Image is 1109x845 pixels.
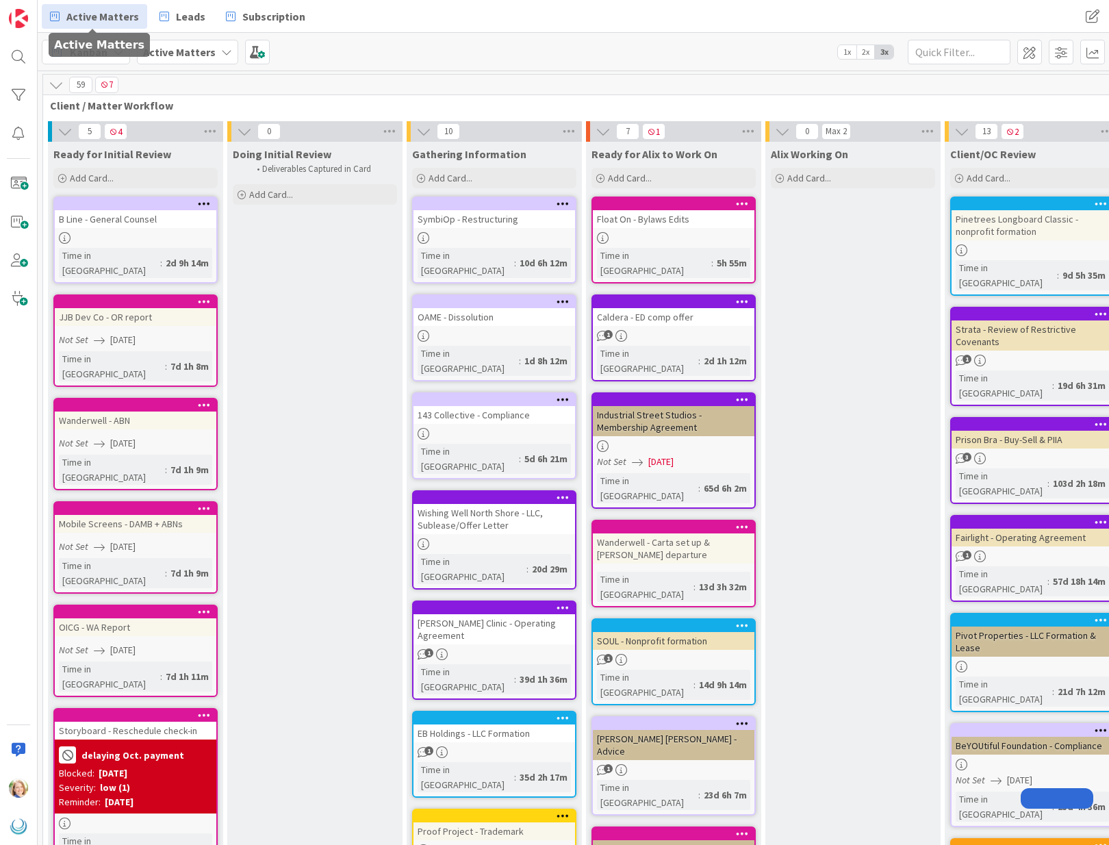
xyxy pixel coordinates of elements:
span: Doing Initial Review [233,147,331,161]
span: [DATE] [110,436,136,451]
span: Add Card... [608,172,652,184]
span: : [514,255,516,270]
div: Float On - Bylaws Edits [593,210,754,228]
span: : [698,481,700,496]
div: OICG - WA Report [55,618,216,636]
div: Severity: [59,781,96,795]
span: 1 [642,123,665,140]
span: Add Card... [967,172,1010,184]
div: Caldera - ED comp offer [593,308,754,326]
span: : [693,579,696,594]
span: Active Matters [66,8,139,25]
span: : [1057,268,1059,283]
div: OAME - Dissolution [413,296,575,326]
span: : [1047,574,1049,589]
span: : [1052,378,1054,393]
span: 1 [963,551,971,559]
div: 13d 3h 32m [696,579,750,594]
div: [DATE] [105,795,133,809]
span: [DATE] [110,643,136,657]
div: 14d 9h 14m [696,677,750,692]
span: : [514,770,516,785]
div: Industrial Street Studios - Membership Agreement [593,394,754,436]
span: Add Card... [70,172,114,184]
span: 13 [975,123,998,140]
div: 21d 7h 12m [1054,684,1109,699]
div: Storyboard - Reschedule check-in [55,722,216,740]
div: Time in [GEOGRAPHIC_DATA] [597,346,698,376]
div: B Line - General Counsel [55,198,216,228]
div: Caldera - ED comp offer [593,296,754,326]
div: 10d 6h 12m [516,255,571,270]
div: Wanderwell - ABN [55,412,216,429]
div: 35d 2h 17m [516,770,571,785]
div: 19d 6h 31m [1054,378,1109,393]
div: JJB Dev Co - OR report [55,296,216,326]
img: Visit kanbanzone.com [9,9,28,28]
span: : [1047,476,1049,491]
span: : [698,787,700,803]
span: [DATE] [1007,773,1032,787]
span: 0 [795,123,819,140]
span: 10 [437,123,460,140]
div: Time in [GEOGRAPHIC_DATA] [956,370,1052,401]
div: 7d 1h 11m [162,669,212,684]
span: 1 [604,330,613,339]
div: Time in [GEOGRAPHIC_DATA] [956,468,1047,499]
div: Time in [GEOGRAPHIC_DATA] [418,664,514,694]
a: Active Matters [42,4,147,29]
i: Not Set [59,644,88,656]
span: : [519,451,521,466]
span: : [526,562,528,577]
div: 20d 29m [528,562,571,577]
span: 3x [875,45,893,59]
span: 1 [604,654,613,663]
span: : [165,359,167,374]
div: Time in [GEOGRAPHIC_DATA] [597,572,693,602]
div: Wishing Well North Shore - LLC, Sublease/Offer Letter [413,504,575,534]
div: Time in [GEOGRAPHIC_DATA] [418,444,519,474]
span: 1 [963,355,971,364]
div: Time in [GEOGRAPHIC_DATA] [59,558,165,588]
div: Wanderwell - ABN [55,399,216,429]
span: : [165,462,167,477]
li: Deliverables Captured in Card [249,164,395,175]
img: avatar [9,817,28,836]
div: Mobile Screens - DAMB + ABNs [55,503,216,533]
div: [PERSON_NAME] Clinic - Operating Agreement [413,614,575,644]
div: 143 Collective - Compliance [413,406,575,424]
div: low (1) [100,781,130,795]
span: 7 [616,123,639,140]
div: OAME - Dissolution [413,308,575,326]
div: 7d 1h 9m [167,462,212,477]
span: : [519,353,521,368]
a: Leads [151,4,214,29]
div: 23d 6h 7m [700,787,750,803]
span: : [1052,684,1054,699]
span: 2 [1001,123,1024,140]
div: Time in [GEOGRAPHIC_DATA] [59,661,160,692]
span: Add Card... [249,188,293,201]
div: Time in [GEOGRAPHIC_DATA] [418,554,526,584]
i: Not Set [59,437,88,449]
span: 2x [856,45,875,59]
div: SymbiOp - Restructuring [413,210,575,228]
span: Subscription [242,8,305,25]
div: Wanderwell - Carta set up & [PERSON_NAME] departure [593,521,754,564]
span: [DATE] [648,455,674,469]
span: Add Card... [787,172,831,184]
span: : [160,255,162,270]
span: Ready for Alix to Work On [591,147,717,161]
div: Time in [GEOGRAPHIC_DATA] [59,248,160,278]
div: Time in [GEOGRAPHIC_DATA] [597,248,711,278]
div: 2d 9h 14m [162,255,212,270]
div: Time in [GEOGRAPHIC_DATA] [418,762,514,792]
div: Time in [GEOGRAPHIC_DATA] [956,677,1052,707]
div: 9d 5h 35m [1059,268,1109,283]
input: Quick Filter... [908,40,1010,64]
div: 7d 1h 8m [167,359,212,374]
span: Add Card... [429,172,472,184]
div: 57d 18h 14m [1049,574,1109,589]
span: : [165,566,167,581]
div: Mobile Screens - DAMB + ABNs [55,515,216,533]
